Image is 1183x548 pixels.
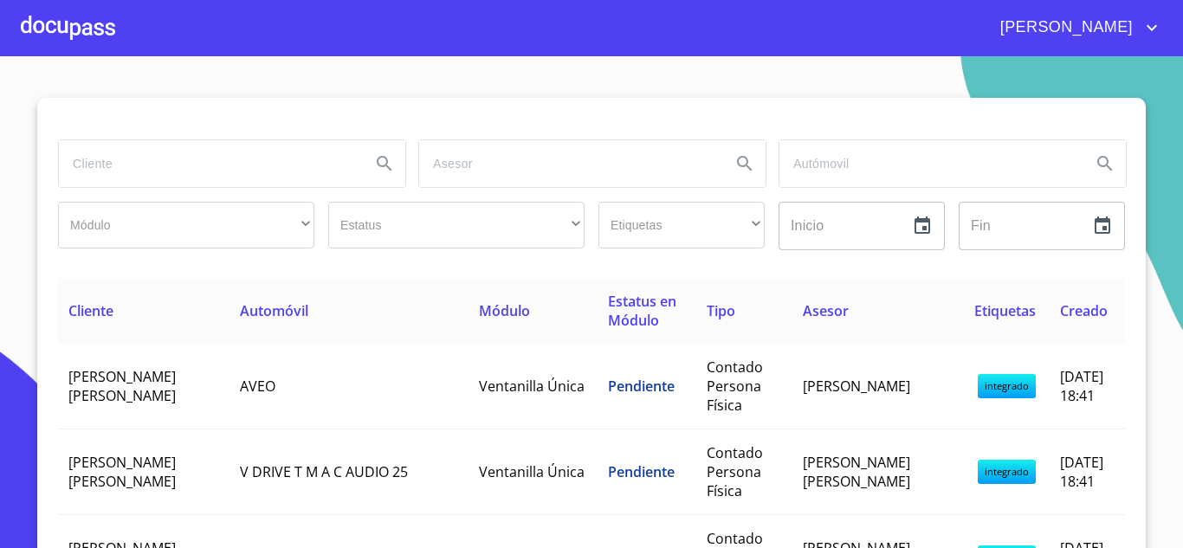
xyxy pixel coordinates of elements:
div: ​ [58,202,314,248]
span: Automóvil [240,301,308,320]
span: Ventanilla Única [479,462,585,481]
button: Search [364,143,405,184]
input: search [779,140,1077,187]
input: search [419,140,717,187]
span: Pendiente [608,462,675,481]
span: AVEO [240,377,275,396]
span: Etiquetas [974,301,1036,320]
span: [DATE] 18:41 [1060,367,1103,405]
span: Módulo [479,301,530,320]
span: [PERSON_NAME] [PERSON_NAME] [68,453,176,491]
div: ​ [328,202,585,248]
input: search [59,140,357,187]
button: account of current user [987,14,1162,42]
span: Pendiente [608,377,675,396]
span: Asesor [803,301,849,320]
span: [PERSON_NAME] [987,14,1141,42]
span: integrado [978,460,1036,484]
button: Search [1084,143,1126,184]
span: [PERSON_NAME] [PERSON_NAME] [803,453,910,491]
span: Contado Persona Física [707,443,763,500]
span: Ventanilla Única [479,377,585,396]
div: ​ [598,202,765,248]
span: Tipo [707,301,735,320]
span: Estatus en Módulo [608,292,676,330]
span: [PERSON_NAME] [803,377,910,396]
span: V DRIVE T M A C AUDIO 25 [240,462,408,481]
span: [DATE] 18:41 [1060,453,1103,491]
span: Contado Persona Física [707,358,763,415]
span: [PERSON_NAME] [PERSON_NAME] [68,367,176,405]
button: Search [724,143,766,184]
span: integrado [978,374,1036,398]
span: Cliente [68,301,113,320]
span: Creado [1060,301,1108,320]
